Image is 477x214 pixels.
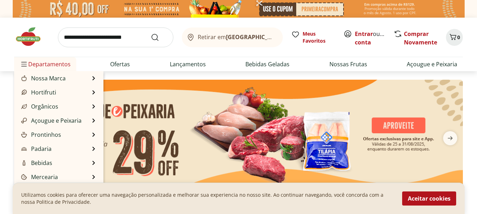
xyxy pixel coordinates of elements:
[20,159,52,167] a: BebidasBebidas
[21,90,27,95] img: Hortifruti
[21,160,27,166] img: Bebidas
[151,33,168,42] button: Submit Search
[182,27,283,47] button: Retirar em[GEOGRAPHIC_DATA]/[GEOGRAPHIC_DATA]
[21,191,394,206] p: Utilizamos cookies para oferecer uma navegação personalizada e melhorar sua experiencia no nosso ...
[170,60,206,68] a: Lançamentos
[407,60,457,68] a: Açougue e Peixaria
[14,26,49,47] img: Hortifruti
[14,80,463,188] img: açougue
[20,102,58,111] a: OrgânicosOrgânicos
[291,30,335,44] a: Meus Favoritos
[21,174,27,180] img: Mercearia
[446,29,463,46] button: Carrinho
[21,75,27,81] img: Nossa Marca
[329,60,367,68] a: Nossas Frutas
[21,132,27,137] img: Prontinhos
[355,30,373,38] a: Entrar
[20,130,61,139] a: ProntinhosProntinhos
[20,173,58,181] a: MerceariaMercearia
[20,88,56,97] a: HortifrutiHortifruti
[110,60,130,68] a: Ofertas
[457,34,460,41] span: 0
[21,118,27,123] img: Açougue e Peixaria
[404,30,437,46] a: Comprar Novamente
[402,191,456,206] button: Aceitar cookies
[21,104,27,109] img: Orgânicos
[20,56,71,73] span: Departamentos
[226,33,345,41] b: [GEOGRAPHIC_DATA]/[GEOGRAPHIC_DATA]
[245,60,290,68] a: Bebidas Geladas
[303,30,335,44] span: Meus Favoritos
[198,34,276,40] span: Retirar em
[20,56,28,73] button: Menu
[21,146,27,152] img: Padaria
[58,27,173,47] input: search
[355,30,386,47] span: ou
[20,74,66,82] a: Nossa MarcaNossa Marca
[437,131,463,145] button: next
[20,116,82,125] a: Açougue e PeixariaAçougue e Peixaria
[20,145,52,153] a: PadariaPadaria
[355,30,394,46] a: Criar conta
